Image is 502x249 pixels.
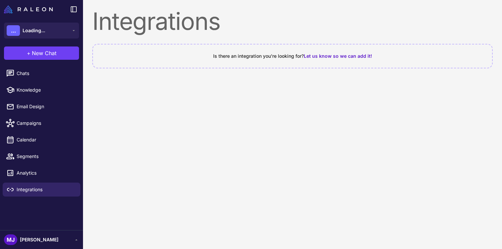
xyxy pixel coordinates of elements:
[23,27,45,34] span: Loading...
[3,100,80,114] a: Email Design
[3,83,80,97] a: Knowledge
[4,234,17,245] div: MJ
[3,183,80,197] a: Integrations
[17,86,75,94] span: Knowledge
[7,25,20,36] div: ...
[17,136,75,143] span: Calendar
[17,153,75,160] span: Segments
[3,149,80,163] a: Segments
[304,53,372,59] span: Let us know so we can add it!
[4,5,53,13] img: Raleon Logo
[17,169,75,177] span: Analytics
[3,166,80,180] a: Analytics
[3,66,80,80] a: Chats
[17,70,75,77] span: Chats
[3,133,80,147] a: Calendar
[32,49,56,57] span: New Chat
[17,103,75,110] span: Email Design
[92,9,493,33] div: Integrations
[4,23,79,39] button: ...Loading...
[4,46,79,60] button: +New Chat
[17,120,75,127] span: Campaigns
[4,5,55,13] a: Raleon Logo
[3,116,80,130] a: Campaigns
[17,186,75,193] span: Integrations
[20,236,58,243] span: [PERSON_NAME]
[27,49,31,57] span: +
[101,52,484,60] div: Is there an integration you're looking for?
